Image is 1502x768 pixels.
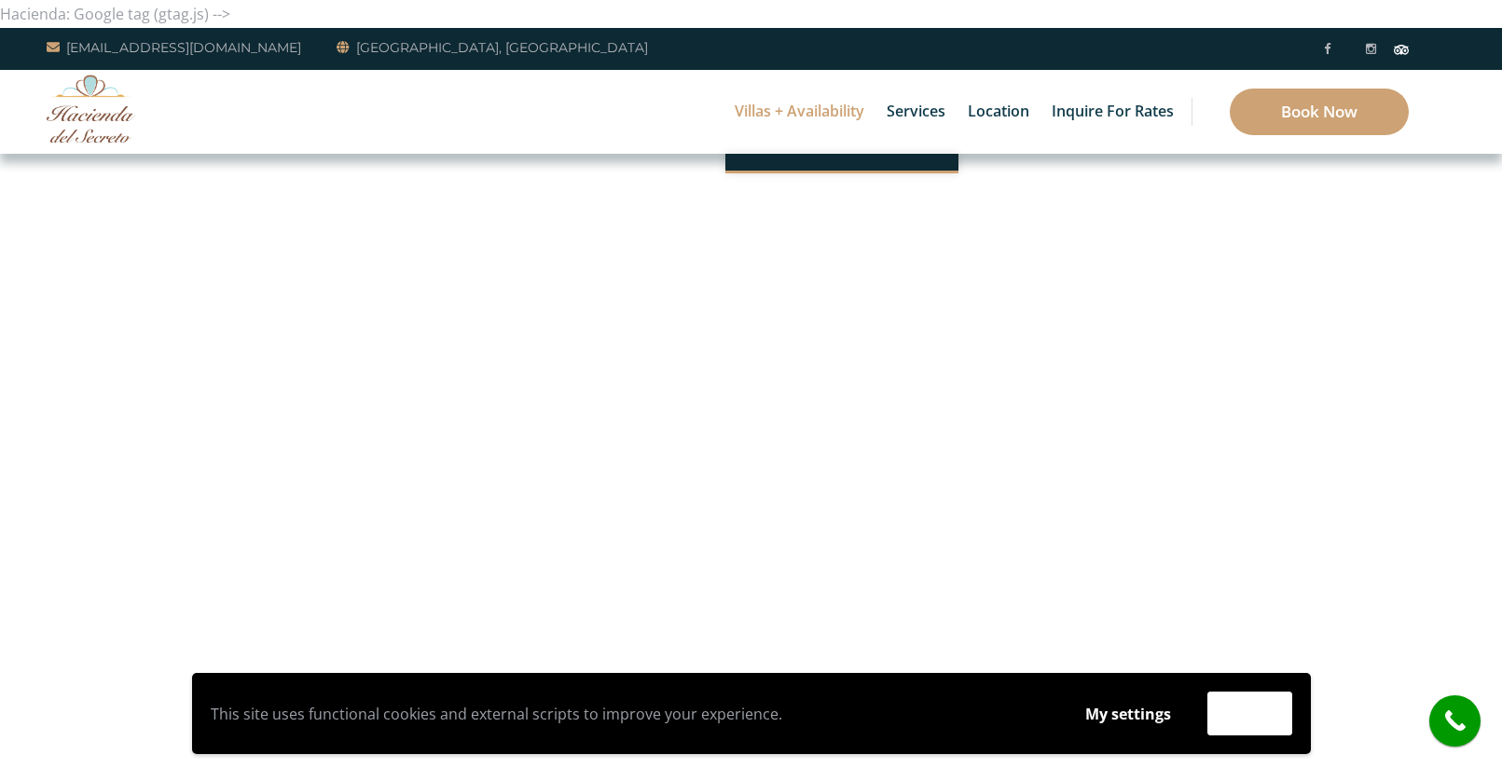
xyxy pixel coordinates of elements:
[47,36,301,59] a: [EMAIL_ADDRESS][DOMAIN_NAME]
[753,160,930,194] a: 6 Bedrooms
[337,36,648,59] a: [GEOGRAPHIC_DATA], [GEOGRAPHIC_DATA]
[725,70,874,154] a: Villas + Availability
[1394,45,1409,54] img: Tripadvisor_logomark.svg
[958,70,1039,154] a: Location
[211,700,1049,728] p: This site uses functional cookies and external scripts to improve your experience.
[1042,70,1183,154] a: Inquire for Rates
[47,75,135,143] img: Awesome Logo
[1230,89,1409,135] a: Book Now
[877,70,955,154] a: Services
[1429,695,1481,747] a: call
[1207,692,1292,735] button: Accept
[1068,693,1189,735] button: My settings
[1434,700,1476,742] i: call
